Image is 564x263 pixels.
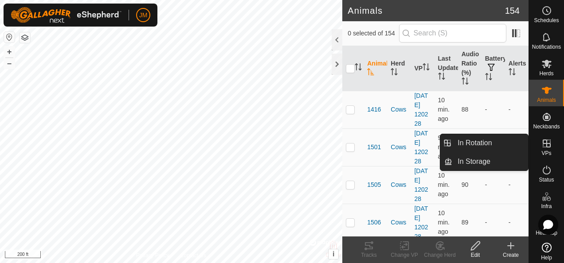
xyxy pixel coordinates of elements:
[458,46,482,91] th: Audio Ratio (%)
[391,105,407,114] div: Cows
[482,166,505,204] td: -
[399,24,506,43] input: Search (S)
[329,249,338,259] button: i
[458,156,490,167] span: In Storage
[422,251,458,259] div: Change Herd
[435,46,458,91] th: Last Updated
[505,91,529,128] td: -
[458,138,492,148] span: In Rotation
[438,172,450,197] span: Aug 10, 2025, 8:07 PM
[440,134,528,152] li: In Rotation
[414,167,428,202] a: [DATE] 120228
[462,106,469,113] span: 88
[482,91,505,128] td: -
[367,180,381,190] span: 1505
[534,18,559,23] span: Schedules
[536,230,557,236] span: Heatmap
[387,251,422,259] div: Change VP
[367,70,374,77] p-sorticon: Activate to sort
[532,44,561,50] span: Notifications
[505,204,529,241] td: -
[414,130,428,165] a: [DATE] 120228
[136,251,169,259] a: Privacy Policy
[541,151,551,156] span: VPs
[462,181,469,188] span: 90
[364,46,387,91] th: Animal
[4,46,15,57] button: +
[411,46,434,91] th: VP
[348,5,505,16] h2: Animals
[391,70,398,77] p-sorticon: Activate to sort
[367,143,381,152] span: 1501
[505,4,520,17] span: 154
[355,65,362,72] p-sorticon: Activate to sort
[391,143,407,152] div: Cows
[539,177,554,182] span: Status
[180,251,206,259] a: Contact Us
[438,97,450,122] span: Aug 10, 2025, 8:06 PM
[462,79,469,86] p-sorticon: Activate to sort
[505,46,529,91] th: Alerts
[462,219,469,226] span: 89
[391,180,407,190] div: Cows
[4,58,15,69] button: –
[4,32,15,43] button: Reset Map
[414,205,428,240] a: [DATE] 120228
[541,204,552,209] span: Infra
[139,11,148,20] span: JM
[505,128,529,166] td: -
[367,218,381,227] span: 1506
[438,134,450,160] span: Aug 10, 2025, 8:07 PM
[537,97,556,103] span: Animals
[351,251,387,259] div: Tracks
[482,204,505,241] td: -
[452,153,528,170] a: In Storage
[414,92,428,127] a: [DATE] 120228
[482,128,505,166] td: -
[485,74,492,81] p-sorticon: Activate to sort
[452,134,528,152] a: In Rotation
[482,46,505,91] th: Battery
[539,71,553,76] span: Herds
[348,29,399,38] span: 0 selected of 154
[387,46,411,91] th: Herd
[533,124,560,129] span: Neckbands
[505,166,529,204] td: -
[333,250,334,258] span: i
[20,32,30,43] button: Map Layers
[367,105,381,114] span: 1416
[493,251,529,259] div: Create
[440,153,528,170] li: In Storage
[391,218,407,227] div: Cows
[458,251,493,259] div: Edit
[11,7,121,23] img: Gallagher Logo
[438,74,445,81] p-sorticon: Activate to sort
[438,209,450,235] span: Aug 10, 2025, 8:06 PM
[541,255,552,260] span: Help
[509,70,516,77] p-sorticon: Activate to sort
[423,65,430,72] p-sorticon: Activate to sort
